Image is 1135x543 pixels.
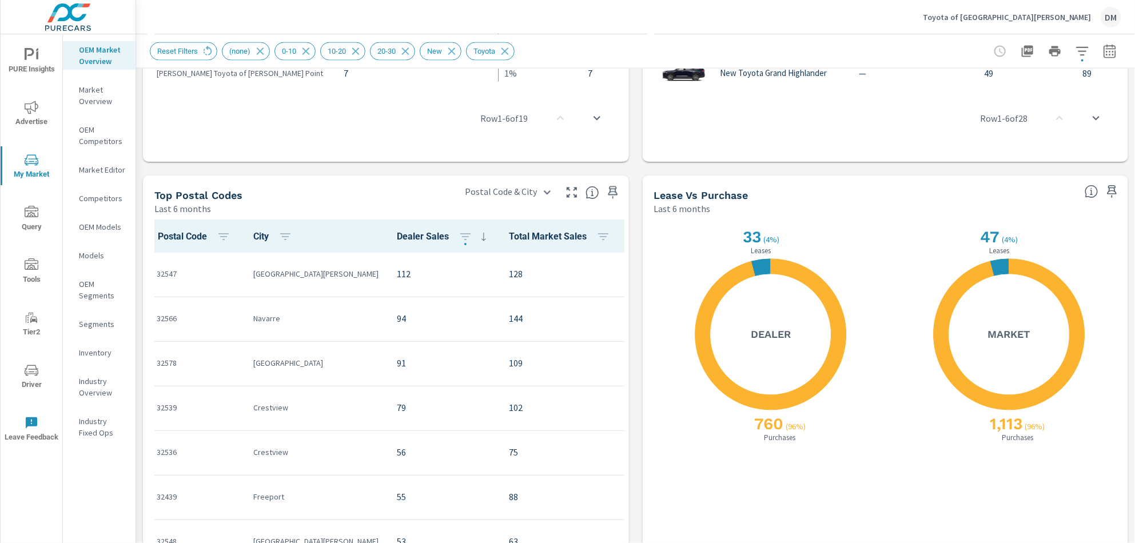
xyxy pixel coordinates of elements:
p: — [859,66,966,80]
button: Make Fullscreen [563,183,581,202]
p: Last 6 months [154,202,211,216]
span: Tier2 [4,311,59,339]
p: 32578 [157,358,235,369]
div: OEM Models [63,218,136,235]
p: OEM Models [79,221,126,233]
span: My Market [4,153,59,181]
p: Row 1 - 6 of 19 [481,111,528,125]
p: 32536 [157,447,235,458]
img: glamour [661,56,707,90]
h5: Dealer [751,328,791,341]
p: Last 6 months [654,202,711,216]
p: Crestview [253,447,379,458]
div: Models [63,247,136,264]
p: Purchases [999,434,1036,442]
span: Dealer Sales [397,230,491,244]
span: Postal Code [158,230,235,244]
span: Top Postal Codes shows you how you rank, in terms of sales, to other dealerships in your market. ... [586,186,599,199]
span: (none) [222,47,257,55]
p: Leases [987,247,1011,255]
p: OEM Segments [79,278,126,301]
p: Competitors [79,193,126,204]
div: 20-30 [370,42,415,61]
p: 56 [397,446,491,460]
p: ( 4% ) [763,235,782,245]
p: 112 [397,267,491,281]
p: Industry Fixed Ops [79,416,126,438]
div: 0-10 [274,42,316,61]
p: 94 [397,312,491,326]
p: Leases [748,247,773,255]
div: Reset Filters [150,42,217,61]
h2: 33 [740,228,761,247]
p: 91 [397,357,491,370]
p: OEM Competitors [79,124,126,147]
span: City [253,230,297,244]
div: DM [1101,7,1121,27]
span: Understand how shoppers are deciding to purchase vehicles. Sales data is based off market registr... [1085,185,1098,198]
h5: Lease vs Purchase [654,190,748,202]
p: Toyota of [GEOGRAPHIC_DATA][PERSON_NAME] [923,12,1092,22]
p: ( 4% ) [1002,235,1021,245]
span: PURE Insights [4,48,59,76]
div: nav menu [1,34,62,455]
p: 102 [509,401,615,415]
p: Row 1 - 6 of 28 [980,111,1028,125]
p: 109 [509,357,615,370]
span: 10-20 [321,47,353,55]
div: OEM Segments [63,276,136,304]
p: ( 96% ) [786,422,808,432]
p: [GEOGRAPHIC_DATA] [253,358,379,369]
h2: 1,113 [988,415,1023,434]
span: Tools [4,258,59,286]
div: OEM Market Overview [63,41,136,70]
p: 88 [509,490,615,504]
span: Driver [4,364,59,392]
div: Toyota [466,42,515,61]
p: 49 [985,66,1065,80]
span: Query [4,206,59,234]
p: Segments [79,318,126,330]
p: Navarre [253,313,379,325]
p: New Toyota Grand Highlander [720,68,827,78]
p: 32539 [157,402,235,414]
p: 7 [344,66,408,80]
div: Industry Fixed Ops [63,413,136,441]
p: Models [79,250,126,261]
div: Competitors [63,190,136,207]
div: Market Overview [63,81,136,110]
span: Reset Filters [150,47,205,55]
span: Leave Feedback [4,416,59,444]
p: 128 [509,267,615,281]
div: Industry Overview [63,373,136,401]
div: Segments [63,316,136,333]
span: Save this to your personalized report [604,183,622,202]
div: New [420,42,461,61]
button: Apply Filters [1071,40,1094,63]
div: Market Editor [63,161,136,178]
h2: 47 [978,228,1000,247]
p: [GEOGRAPHIC_DATA][PERSON_NAME] [253,269,379,280]
p: 55 [397,490,491,504]
p: 32439 [157,492,235,503]
button: Print Report [1044,40,1066,63]
p: Market Overview [79,84,126,107]
span: Advertise [4,101,59,129]
h2: 760 [752,415,783,434]
p: Purchases [762,434,798,442]
p: 7 [588,66,669,80]
span: New [420,47,449,55]
span: Total Market Sales [509,230,615,244]
p: Market Editor [79,164,126,175]
p: 32547 [157,269,235,280]
button: scroll to bottom [583,105,611,132]
p: 144 [509,312,615,326]
p: Industry Overview [79,376,126,398]
span: 0-10 [275,47,303,55]
p: Inventory [79,347,126,358]
p: 1% [504,66,517,80]
div: (none) [222,42,270,61]
p: ( 96% ) [1025,422,1048,432]
span: 20-30 [371,47,403,55]
h5: Top Postal Codes [154,190,242,202]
